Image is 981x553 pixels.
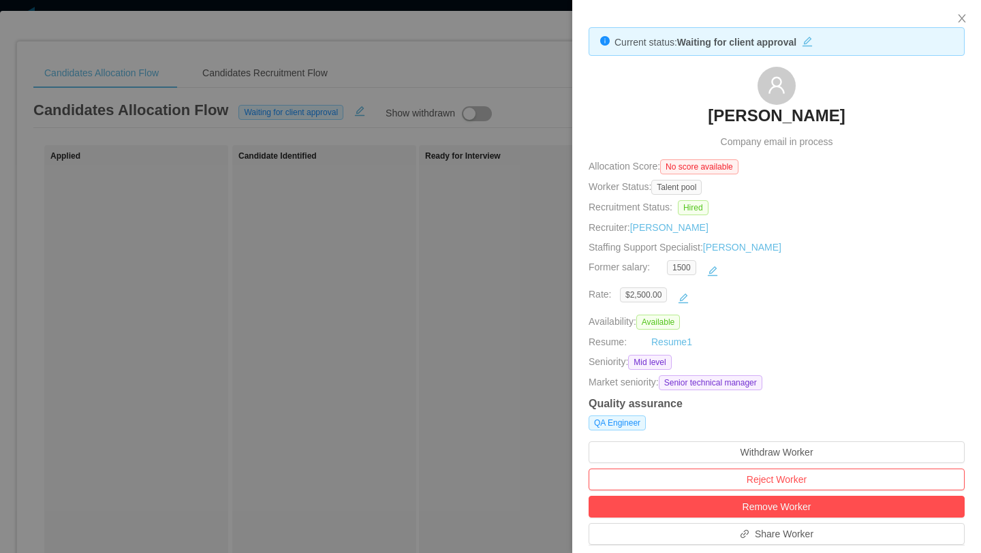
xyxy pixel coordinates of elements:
button: icon: edit [796,33,818,47]
span: Availability: [589,316,685,327]
span: Recruiter: [589,222,708,233]
span: $2,500.00 [620,287,667,302]
a: Resume1 [651,335,692,349]
i: icon: close [956,13,967,24]
span: Company email in process [721,135,833,149]
span: Recruitment Status: [589,202,672,212]
a: [PERSON_NAME] [630,222,708,233]
span: Worker Status: [589,181,651,192]
span: Allocation Score: [589,161,660,172]
span: Seniority: [589,355,628,370]
a: [PERSON_NAME] [703,242,781,253]
span: QA Engineer [589,415,646,430]
span: Senior technical manager [659,375,762,390]
span: Staffing Support Specialist: [589,242,781,253]
strong: Quality assurance [589,398,683,409]
span: Mid level [628,355,671,370]
button: Remove Worker [589,496,965,518]
span: Market seniority: [589,375,659,390]
button: Reject Worker [589,469,965,490]
button: icon: linkShare Worker [589,523,965,545]
button: Withdraw Worker [589,441,965,463]
h3: [PERSON_NAME] [708,105,845,127]
a: [PERSON_NAME] [708,105,845,135]
i: icon: info-circle [600,36,610,46]
strong: Waiting for client approval [677,37,796,48]
span: Talent pool [651,180,702,195]
span: 1500 [667,260,696,275]
span: No score available [660,159,738,174]
span: Current status: [614,37,677,48]
i: icon: user [767,76,786,95]
button: icon: edit [672,287,694,309]
button: icon: edit [702,260,723,282]
span: Hired [678,200,708,215]
span: Resume: [589,336,627,347]
span: Available [636,315,680,330]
